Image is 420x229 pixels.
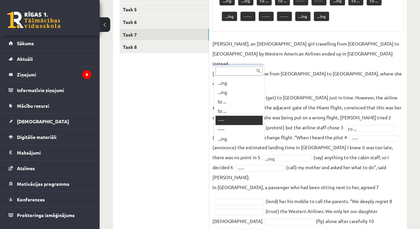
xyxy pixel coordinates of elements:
div: ...ing [215,134,263,144]
div: to ... [215,97,263,106]
div: ----- [215,116,263,125]
div: ...ing [215,88,263,97]
div: to ... [215,106,263,116]
div: ----- [215,125,263,134]
div: ...ing [215,78,263,88]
